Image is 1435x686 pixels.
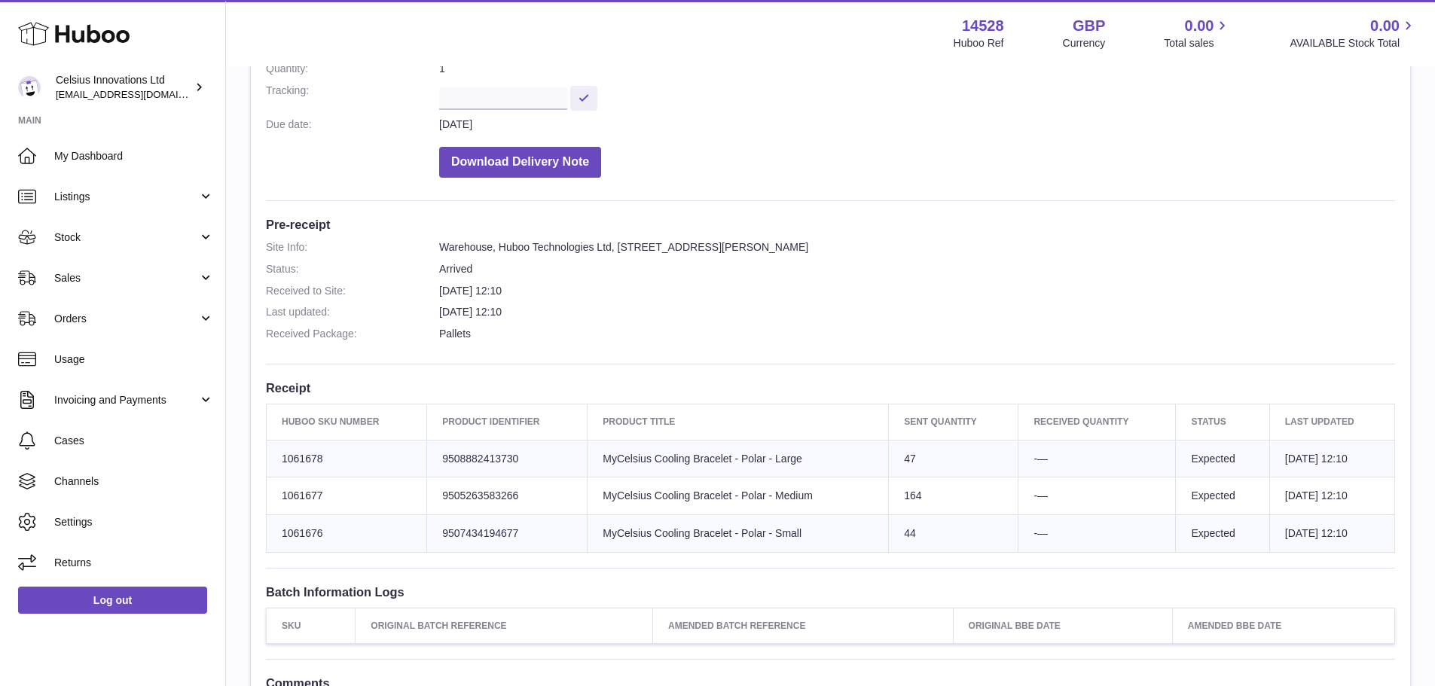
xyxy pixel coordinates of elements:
[1269,404,1394,440] th: Last updated
[588,440,889,477] td: MyCelsius Cooling Bracelet - Polar - Large
[54,190,198,204] span: Listings
[1370,16,1400,36] span: 0.00
[54,434,214,448] span: Cases
[1290,16,1417,50] a: 0.00 AVAILABLE Stock Total
[267,608,356,644] th: SKU
[54,474,214,489] span: Channels
[266,380,1395,396] h3: Receipt
[56,88,221,100] span: [EMAIL_ADDRESS][DOMAIN_NAME]
[267,477,427,515] td: 1061677
[1290,36,1417,50] span: AVAILABLE Stock Total
[1176,477,1269,515] td: Expected
[427,404,588,440] th: Product Identifier
[1018,477,1176,515] td: -—
[962,16,1004,36] strong: 14528
[1063,36,1106,50] div: Currency
[266,305,439,319] dt: Last updated:
[56,73,191,102] div: Celsius Innovations Ltd
[266,327,439,341] dt: Received Package:
[439,117,1395,132] dd: [DATE]
[266,117,439,132] dt: Due date:
[54,149,214,163] span: My Dashboard
[356,608,653,644] th: Original Batch Reference
[1073,16,1105,36] strong: GBP
[1018,440,1176,477] td: -—
[889,515,1018,553] td: 44
[889,404,1018,440] th: Sent Quantity
[588,515,889,553] td: MyCelsius Cooling Bracelet - Polar - Small
[1164,36,1231,50] span: Total sales
[954,36,1004,50] div: Huboo Ref
[54,352,214,367] span: Usage
[439,284,1395,298] dd: [DATE] 12:10
[54,556,214,570] span: Returns
[427,515,588,553] td: 9507434194677
[427,440,588,477] td: 9508882413730
[18,76,41,99] img: internalAdmin-14528@internal.huboo.com
[427,477,588,515] td: 9505263583266
[54,312,198,326] span: Orders
[54,230,198,245] span: Stock
[266,262,439,276] dt: Status:
[588,404,889,440] th: Product title
[266,216,1395,233] h3: Pre-receipt
[54,271,198,285] span: Sales
[953,608,1172,644] th: Original BBE Date
[439,147,601,178] button: Download Delivery Note
[588,477,889,515] td: MyCelsius Cooling Bracelet - Polar - Medium
[54,393,198,407] span: Invoicing and Payments
[1172,608,1394,644] th: Amended BBE Date
[266,584,1395,600] h3: Batch Information Logs
[889,440,1018,477] td: 47
[54,515,214,529] span: Settings
[267,515,427,553] td: 1061676
[653,608,954,644] th: Amended Batch Reference
[267,404,427,440] th: Huboo SKU Number
[1185,16,1214,36] span: 0.00
[439,240,1395,255] dd: Warehouse, Huboo Technologies Ltd, [STREET_ADDRESS][PERSON_NAME]
[1176,440,1269,477] td: Expected
[18,587,207,614] a: Log out
[266,62,439,76] dt: Quantity:
[439,305,1395,319] dd: [DATE] 12:10
[267,440,427,477] td: 1061678
[1018,404,1176,440] th: Received Quantity
[1164,16,1231,50] a: 0.00 Total sales
[266,84,439,110] dt: Tracking:
[439,262,1395,276] dd: Arrived
[1176,515,1269,553] td: Expected
[1269,440,1394,477] td: [DATE] 12:10
[266,284,439,298] dt: Received to Site:
[1018,515,1176,553] td: -—
[889,477,1018,515] td: 164
[1269,515,1394,553] td: [DATE] 12:10
[1176,404,1269,440] th: Status
[1269,477,1394,515] td: [DATE] 12:10
[439,62,1395,76] dd: 1
[266,240,439,255] dt: Site Info:
[439,327,1395,341] dd: Pallets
